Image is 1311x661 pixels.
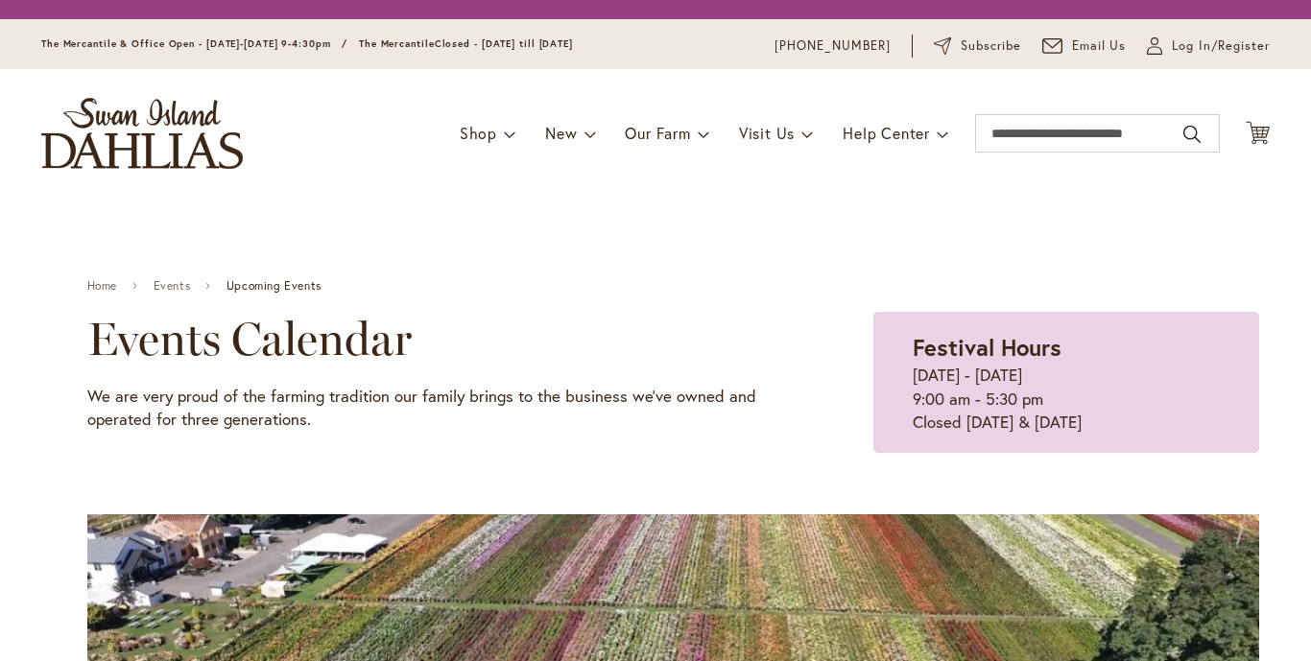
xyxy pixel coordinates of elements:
a: store logo [41,98,243,169]
a: Email Us [1042,36,1127,56]
button: Search [1183,119,1201,150]
span: Log In/Register [1172,36,1270,56]
span: Our Farm [625,123,690,143]
a: Home [87,279,117,293]
span: Visit Us [739,123,795,143]
a: [PHONE_NUMBER] [775,36,891,56]
span: The Mercantile & Office Open - [DATE]-[DATE] 9-4:30pm / The Mercantile [41,37,435,50]
h2: Events Calendar [87,312,777,366]
p: [DATE] - [DATE] 9:00 am - 5:30 pm Closed [DATE] & [DATE] [913,364,1220,434]
span: Email Us [1072,36,1127,56]
span: New [545,123,577,143]
p: We are very proud of the farming tradition our family brings to the business we've owned and oper... [87,385,777,432]
span: Upcoming Events [226,279,322,293]
span: Subscribe [961,36,1021,56]
a: Events [154,279,191,293]
span: Shop [460,123,497,143]
a: Log In/Register [1147,36,1270,56]
span: Closed - [DATE] till [DATE] [435,37,573,50]
span: Help Center [843,123,930,143]
strong: Festival Hours [913,332,1061,363]
a: Subscribe [934,36,1021,56]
